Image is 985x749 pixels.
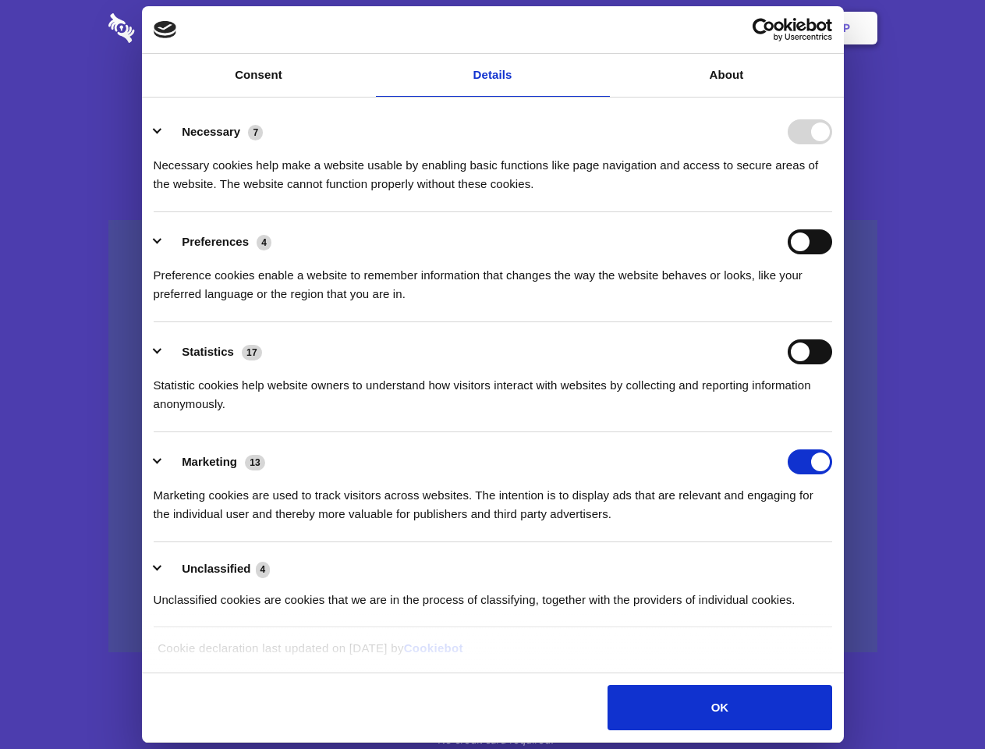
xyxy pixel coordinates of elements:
span: 17 [242,345,262,360]
button: OK [608,685,831,730]
div: Statistic cookies help website owners to understand how visitors interact with websites by collec... [154,364,832,414]
a: Contact [632,4,704,52]
a: Login [707,4,775,52]
button: Preferences (4) [154,229,282,254]
img: logo [154,21,177,38]
a: Details [376,54,610,97]
span: 4 [257,235,271,250]
a: About [610,54,844,97]
a: Wistia video thumbnail [108,220,877,653]
a: Consent [142,54,376,97]
a: Pricing [458,4,526,52]
h1: Eliminate Slack Data Loss. [108,70,877,126]
span: 13 [245,455,265,470]
span: 7 [248,125,263,140]
a: Usercentrics Cookiebot - opens in a new window [696,18,832,41]
div: Preference cookies enable a website to remember information that changes the way the website beha... [154,254,832,304]
label: Necessary [182,125,240,138]
div: Necessary cookies help make a website usable by enabling basic functions like page navigation and... [154,144,832,193]
label: Statistics [182,345,234,358]
img: logo-wordmark-white-trans-d4663122ce5f474addd5e946df7df03e33cb6a1c49d2221995e7729f52c070b2.svg [108,13,242,43]
div: Marketing cookies are used to track visitors across websites. The intention is to display ads tha... [154,474,832,524]
span: 4 [256,562,271,577]
button: Marketing (13) [154,449,275,474]
button: Necessary (7) [154,119,273,144]
a: Cookiebot [404,641,463,655]
label: Preferences [182,235,249,248]
h4: Auto-redaction of sensitive data, encrypted data sharing and self-destructing private chats. Shar... [108,142,877,193]
label: Marketing [182,455,237,468]
div: Cookie declaration last updated on [DATE] by [146,639,839,669]
button: Statistics (17) [154,339,272,364]
button: Unclassified (4) [154,559,280,579]
iframe: Drift Widget Chat Controller [907,671,966,730]
div: Unclassified cookies are cookies that we are in the process of classifying, together with the pro... [154,579,832,609]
